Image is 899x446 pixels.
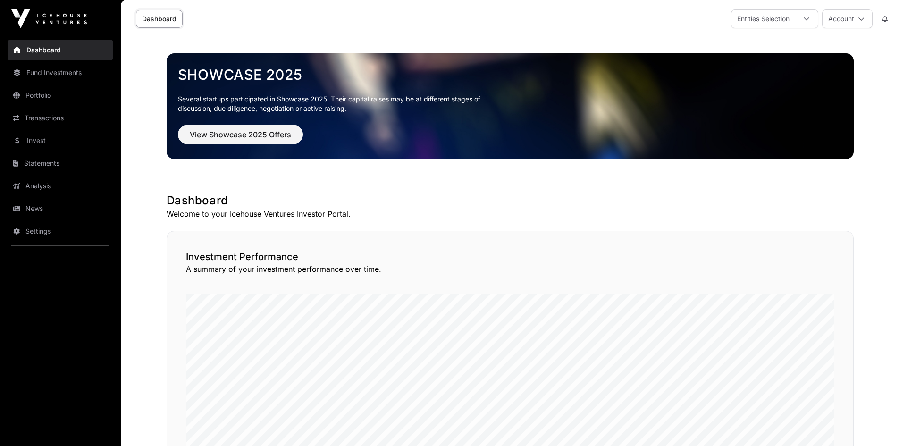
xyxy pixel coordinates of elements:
a: News [8,198,113,219]
a: Dashboard [8,40,113,60]
p: Welcome to your Icehouse Ventures Investor Portal. [167,208,854,219]
p: A summary of your investment performance over time. [186,263,834,275]
div: Entities Selection [731,10,795,28]
a: Portfolio [8,85,113,106]
button: View Showcase 2025 Offers [178,125,303,144]
a: Statements [8,153,113,174]
img: Icehouse Ventures Logo [11,9,87,28]
a: View Showcase 2025 Offers [178,134,303,143]
a: Analysis [8,176,113,196]
button: Account [822,9,873,28]
a: Dashboard [136,10,183,28]
h1: Dashboard [167,193,854,208]
h2: Investment Performance [186,250,834,263]
p: Several startups participated in Showcase 2025. Their capital raises may be at different stages o... [178,94,495,113]
a: Invest [8,130,113,151]
iframe: Chat Widget [852,401,899,446]
a: Showcase 2025 [178,66,842,83]
span: View Showcase 2025 Offers [190,129,291,140]
a: Transactions [8,108,113,128]
img: Showcase 2025 [167,53,854,159]
a: Settings [8,221,113,242]
a: Fund Investments [8,62,113,83]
